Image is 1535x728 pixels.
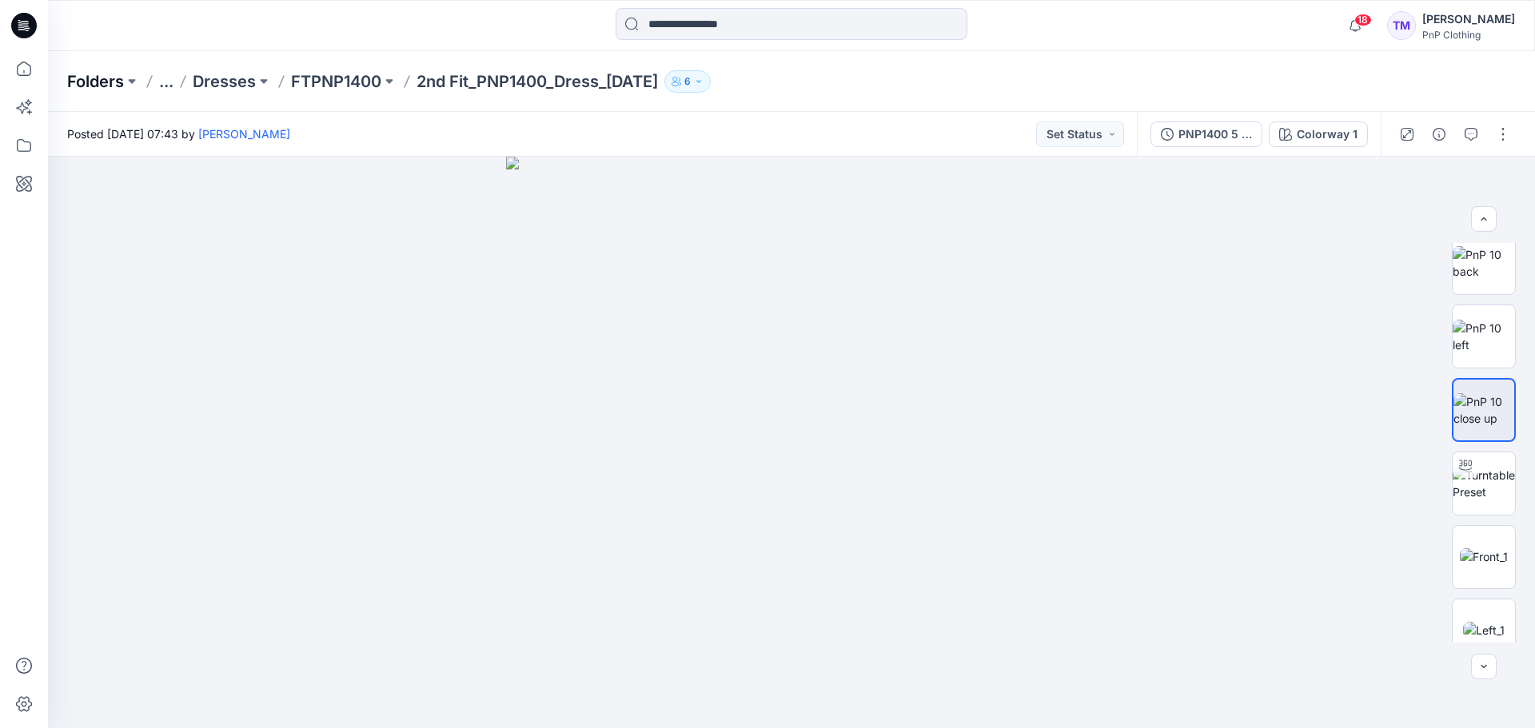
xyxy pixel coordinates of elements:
a: Dresses [193,70,256,93]
a: Folders [67,70,124,93]
div: PnP Clothing [1422,29,1515,41]
button: ... [159,70,173,93]
span: 18 [1354,14,1372,26]
img: Left_1 [1463,622,1505,638]
div: PNP1400 5 mmlength grade [1178,125,1252,143]
img: PnP 10 close up [1453,393,1514,427]
a: [PERSON_NAME] [198,127,290,141]
img: Front_1 [1460,548,1508,565]
p: 6 [684,73,691,90]
div: [PERSON_NAME] [1422,10,1515,29]
div: Colorway 1 [1297,125,1358,143]
div: TM [1387,11,1416,40]
a: FTPNP1400 [291,70,381,93]
button: 6 [664,70,711,93]
button: PNP1400 5 mmlength grade [1150,121,1262,147]
button: Details [1426,121,1452,147]
p: 2nd Fit_PNP1400_Dress_[DATE] [417,70,658,93]
button: Colorway 1 [1269,121,1368,147]
img: Turntable Preset [1453,467,1515,500]
img: eyJhbGciOiJIUzI1NiIsImtpZCI6IjAiLCJzbHQiOiJzZXMiLCJ0eXAiOiJKV1QifQ.eyJkYXRhIjp7InR5cGUiOiJzdG9yYW... [506,157,1078,728]
img: PnP 10 left [1453,320,1515,353]
img: PnP 10 back [1453,246,1515,280]
span: Posted [DATE] 07:43 by [67,125,290,142]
